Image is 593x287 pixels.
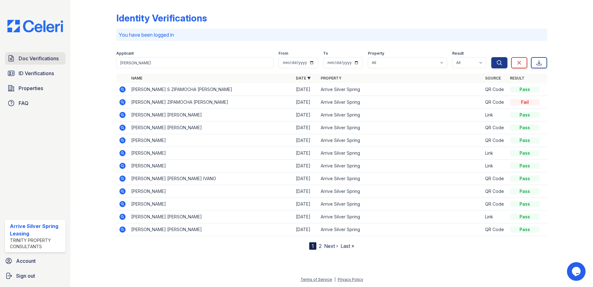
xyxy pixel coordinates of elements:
span: Sign out [16,272,35,280]
td: [PERSON_NAME] ZIPAMOCHA [PERSON_NAME] [129,96,293,109]
td: [DATE] [293,198,318,211]
td: [DATE] [293,185,318,198]
iframe: chat widget [567,262,587,281]
div: Pass [510,188,540,194]
td: Arrive Silver Spring [318,83,483,96]
a: Next › [324,243,338,249]
span: FAQ [19,99,29,107]
a: Privacy Policy [338,277,363,282]
div: Pass [510,163,540,169]
td: Arrive Silver Spring [318,134,483,147]
td: Arrive Silver Spring [318,121,483,134]
a: Name [131,76,142,80]
td: [DATE] [293,134,318,147]
div: Arrive Silver Spring Leasing [10,222,63,237]
a: Sign out [2,270,68,282]
a: Last » [341,243,354,249]
td: Link [483,109,507,121]
td: [DATE] [293,147,318,160]
td: Arrive Silver Spring [318,96,483,109]
a: Properties [5,82,65,94]
label: From [279,51,288,56]
td: Arrive Silver Spring [318,198,483,211]
a: Doc Verifications [5,52,65,65]
td: Arrive Silver Spring [318,185,483,198]
td: Arrive Silver Spring [318,109,483,121]
span: ID Verifications [19,70,54,77]
div: Fail [510,99,540,105]
input: Search by name or phone number [116,57,274,68]
td: [DATE] [293,83,318,96]
td: [PERSON_NAME] [PERSON_NAME] IVANO [129,172,293,185]
td: [PERSON_NAME] [129,198,293,211]
div: Pass [510,214,540,220]
a: FAQ [5,97,65,109]
td: QR Code [483,185,507,198]
td: [PERSON_NAME] S ZIPAMOCHA [PERSON_NAME] [129,83,293,96]
label: Result [452,51,464,56]
div: Pass [510,125,540,131]
label: To [323,51,328,56]
div: Identity Verifications [116,12,207,24]
td: Link [483,160,507,172]
td: [PERSON_NAME] [PERSON_NAME] [129,109,293,121]
p: You have been logged in [119,31,545,39]
a: Result [510,76,524,80]
td: [PERSON_NAME] [129,134,293,147]
td: [PERSON_NAME] [PERSON_NAME] [129,223,293,236]
div: Pass [510,150,540,156]
td: [PERSON_NAME] [129,185,293,198]
td: [PERSON_NAME] [PERSON_NAME] [129,211,293,223]
div: Pass [510,226,540,233]
td: QR Code [483,198,507,211]
td: Arrive Silver Spring [318,160,483,172]
td: Arrive Silver Spring [318,172,483,185]
div: Pass [510,112,540,118]
div: 1 [309,242,316,250]
div: Pass [510,175,540,182]
td: [DATE] [293,160,318,172]
a: Source [485,76,501,80]
td: [DATE] [293,96,318,109]
div: | [334,277,336,282]
td: QR Code [483,223,507,236]
label: Applicant [116,51,134,56]
a: Date ▼ [296,76,311,80]
td: Arrive Silver Spring [318,147,483,160]
span: Properties [19,84,43,92]
div: Pass [510,86,540,93]
div: Trinity Property Consultants [10,237,63,250]
a: 2 [319,243,322,249]
span: Doc Verifications [19,55,59,62]
a: Terms of Service [301,277,332,282]
div: Pass [510,201,540,207]
a: Account [2,255,68,267]
td: [PERSON_NAME] [129,160,293,172]
td: QR Code [483,96,507,109]
td: [DATE] [293,211,318,223]
td: [DATE] [293,109,318,121]
a: ID Verifications [5,67,65,80]
td: Link [483,211,507,223]
td: [PERSON_NAME] [PERSON_NAME] [129,121,293,134]
img: CE_Logo_Blue-a8612792a0a2168367f1c8372b55b34899dd931a85d93a1a3d3e32e68fde9ad4.png [2,20,68,32]
label: Property [368,51,384,56]
td: QR Code [483,121,507,134]
td: Arrive Silver Spring [318,223,483,236]
td: [PERSON_NAME] [129,147,293,160]
td: QR Code [483,134,507,147]
td: QR Code [483,83,507,96]
span: Account [16,257,36,265]
td: QR Code [483,172,507,185]
td: [DATE] [293,223,318,236]
td: Arrive Silver Spring [318,211,483,223]
td: Link [483,147,507,160]
div: Pass [510,137,540,143]
a: Property [321,76,341,80]
td: [DATE] [293,121,318,134]
td: [DATE] [293,172,318,185]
